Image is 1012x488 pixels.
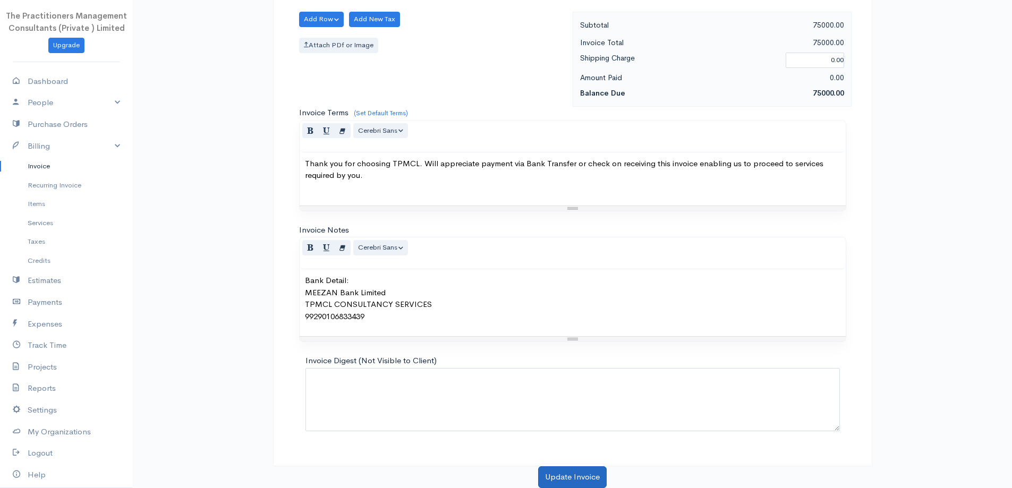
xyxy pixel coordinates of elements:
[318,123,335,139] button: Underline (CTRL+U)
[580,88,625,98] strong: Balance Due
[538,466,607,488] button: Update Invoice
[300,337,846,341] div: Resize
[334,240,351,255] button: Remove Font Style (CTRL+\)
[299,38,378,53] label: Attach PDf or Image
[358,126,397,135] span: Cerebri Sans
[575,36,712,49] div: Invoice Total
[712,71,849,84] div: 0.00
[353,123,409,139] button: Font Family
[354,109,408,117] a: (Set Default Terms)
[813,88,844,98] span: 75000.00
[302,240,319,255] button: Bold (CTRL+B)
[712,36,849,49] div: 75000.00
[300,206,846,211] div: Resize
[575,19,712,32] div: Subtotal
[299,12,344,27] button: Add Row
[353,240,409,255] button: Font Family
[305,275,840,322] p: Bank Detail: MEEZAN Bank Limited TPMCL CONSULTANCY SERVICES 99290106833439
[358,243,397,252] span: Cerebri Sans
[575,52,781,69] div: Shipping Charge
[302,123,319,139] button: Bold (CTRL+B)
[712,19,849,32] div: 75000.00
[305,158,823,181] span: Thank you for choosing TPMCL. Will appreciate payment via Bank Transfer or check on receiving thi...
[48,38,84,53] a: Upgrade
[575,71,712,84] div: Amount Paid
[334,123,351,139] button: Remove Font Style (CTRL+\)
[6,11,127,33] span: The Practitioners Management Consultants (Private ) Limited
[305,355,437,367] label: Invoice Digest (Not Visible to Client)
[318,240,335,255] button: Underline (CTRL+U)
[299,107,348,119] label: Invoice Terms
[349,12,400,27] button: Add New Tax
[299,224,349,236] label: Invoice Notes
